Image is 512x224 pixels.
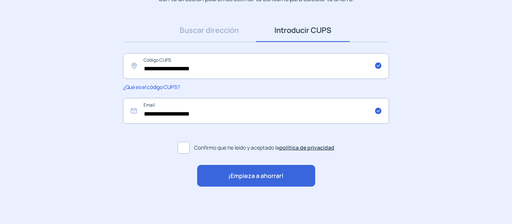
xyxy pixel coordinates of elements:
a: Buscar dirección [162,19,256,42]
span: Confirmo que he leído y aceptado la [194,144,334,152]
a: Introducir CUPS [256,19,350,42]
span: ¿Qué es el código CUPS? [123,83,180,90]
span: ¡Empieza a ahorrar! [228,171,284,181]
a: política de privacidad [279,144,334,151]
